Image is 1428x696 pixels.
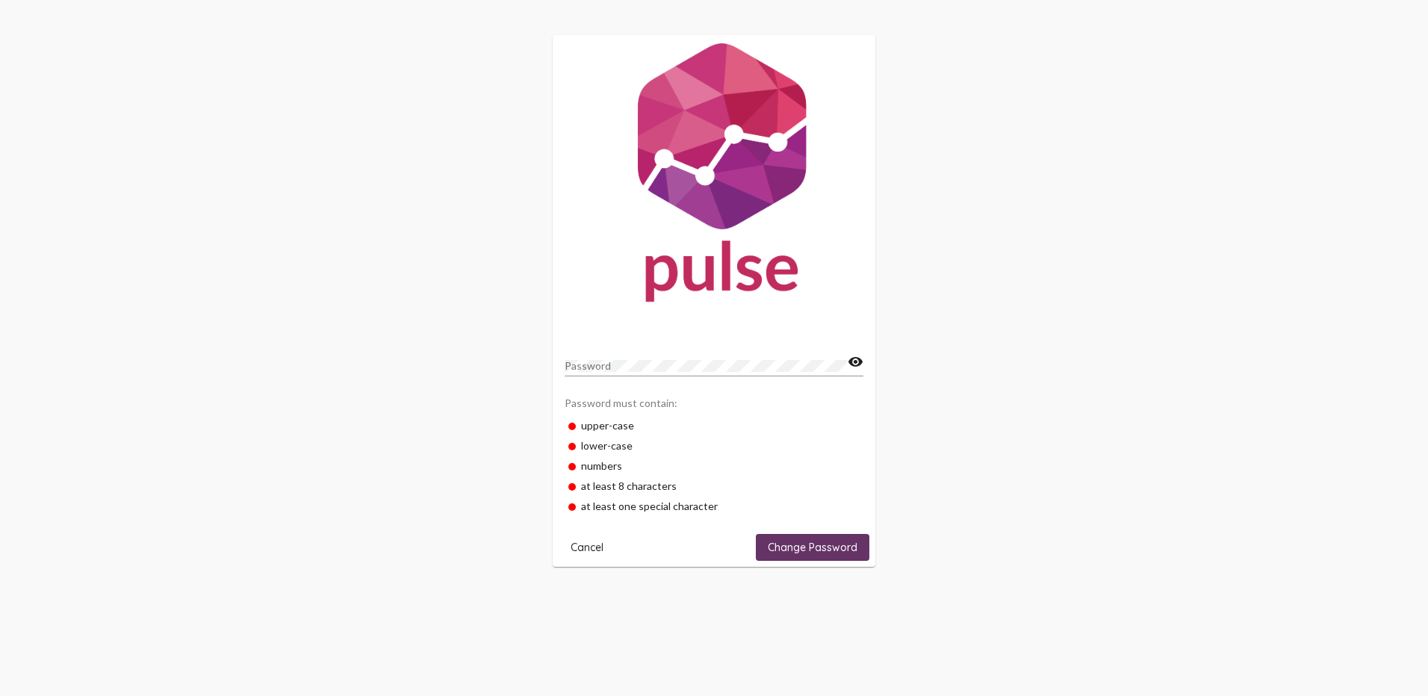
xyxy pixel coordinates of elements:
[565,389,863,415] div: Password must contain:
[571,541,603,554] span: Cancel
[559,534,615,561] button: Cancel
[565,456,863,476] div: numbers
[553,35,875,317] img: Pulse For Good Logo
[848,353,863,371] mat-icon: visibility
[565,435,863,456] div: lower-case
[565,496,863,516] div: at least one special character
[756,534,869,561] button: Change Password
[565,415,863,435] div: upper-case
[768,541,857,554] span: Change Password
[565,476,863,496] div: at least 8 characters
